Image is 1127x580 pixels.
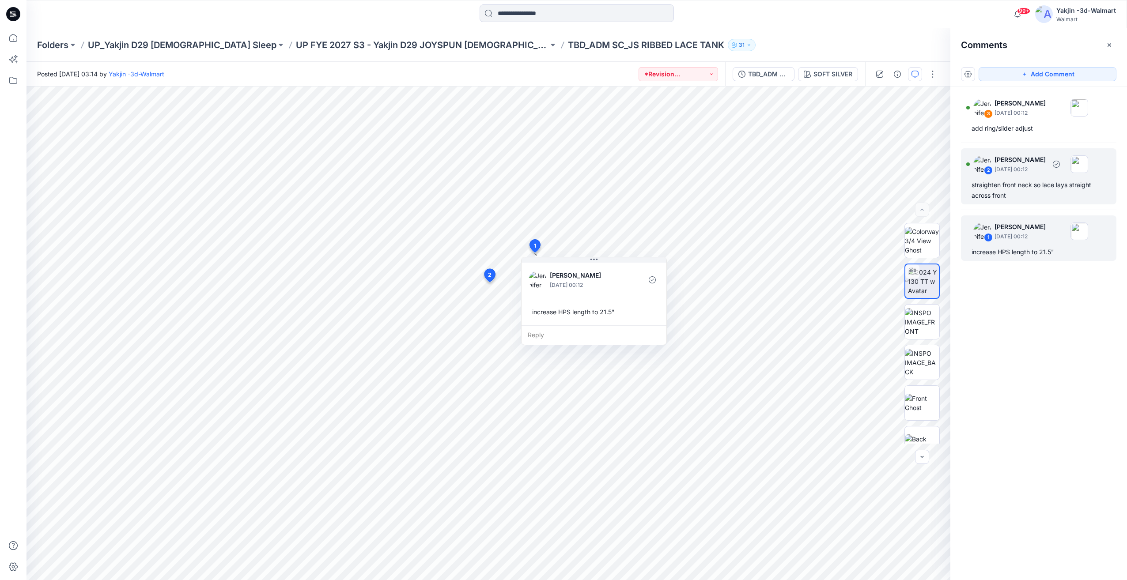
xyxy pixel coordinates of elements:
div: 2 [984,166,993,175]
button: Details [890,67,904,81]
h2: Comments [961,40,1007,50]
img: INSPO IMAGE_BACK [905,349,939,377]
a: Yakjin -3d-Walmart [109,70,164,78]
p: [PERSON_NAME] [995,98,1046,109]
div: increase HPS length to 21.5" [529,304,659,320]
p: [PERSON_NAME] [995,222,1046,232]
span: 99+ [1017,8,1030,15]
img: Back Ghost [905,434,939,453]
p: [PERSON_NAME] [550,270,622,281]
div: add ring/slider adjust [972,123,1106,134]
p: TBD_ADM SC_JS RIBBED LACE TANK [568,39,724,51]
p: [DATE] 00:12 [550,281,622,290]
div: Reply [522,325,666,345]
p: [DATE] 00:12 [995,165,1046,174]
span: 2 [488,271,492,279]
img: Jennifer Yerkes [973,222,991,240]
p: [DATE] 00:12 [995,109,1046,117]
img: 2024 Y 130 TT w Avatar [908,267,939,295]
p: 31 [739,40,745,50]
img: Colorway 3/4 View Ghost [905,227,939,255]
a: UP_Yakjin D29 [DEMOGRAPHIC_DATA] Sleep [88,39,276,51]
img: avatar [1035,5,1053,23]
div: Yakjin -3d-Walmart [1056,5,1116,16]
div: straighten front neck so lace lays straight across front [972,180,1106,201]
div: Walmart [1056,16,1116,23]
div: increase HPS length to 21.5" [972,247,1106,257]
button: Add Comment [979,67,1116,81]
p: [PERSON_NAME] [995,154,1046,165]
div: TBD_ADM SC_JS RIBBED LACE TANK [748,69,789,79]
div: SOFT SILVER [813,69,852,79]
button: SOFT SILVER [798,67,858,81]
img: Jennifer Yerkes [973,99,991,117]
p: [DATE] 00:12 [995,232,1046,241]
a: Folders [37,39,68,51]
img: INSPO IMAGE_FRONT [905,308,939,336]
button: 31 [728,39,756,51]
a: UP FYE 2027 S3 - Yakjin D29 JOYSPUN [DEMOGRAPHIC_DATA] Sleepwear [296,39,548,51]
img: Jennifer Yerkes [973,155,991,173]
div: 1 [984,233,993,242]
button: TBD_ADM SC_JS RIBBED LACE TANK [733,67,794,81]
img: Jennifer Yerkes [529,271,546,289]
img: Front Ghost [905,394,939,412]
div: 3 [984,109,993,118]
span: 1 [534,242,536,250]
span: Posted [DATE] 03:14 by [37,69,164,79]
